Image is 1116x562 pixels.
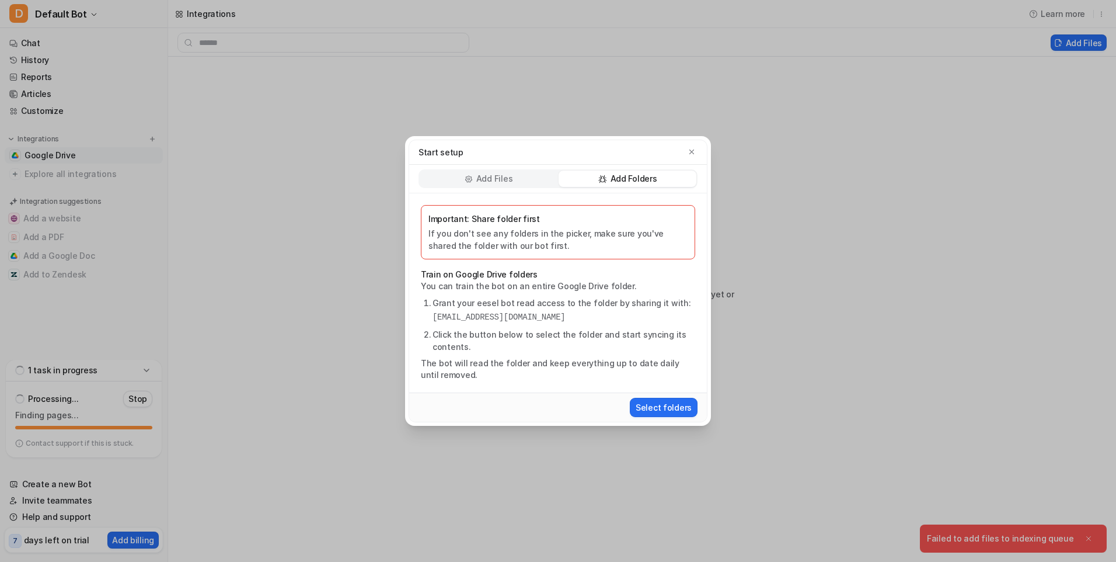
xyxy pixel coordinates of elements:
[433,328,695,353] li: Click the button below to select the folder and start syncing its contents.
[630,398,697,417] button: Select folders
[421,269,695,280] p: Train on Google Drive folders
[421,358,695,381] p: The bot will read the folder and keep everything up to date daily until removed.
[421,280,695,292] p: You can train the bot on an entire Google Drive folder.
[433,297,695,324] li: Grant your eesel bot read access to the folder by sharing it with:
[428,227,688,252] p: If you don't see any folders in the picker, make sure you've shared the folder with our bot first.
[476,173,512,185] p: Add Files
[428,213,688,225] p: Important: Share folder first
[433,311,695,324] pre: [EMAIL_ADDRESS][DOMAIN_NAME]
[418,146,463,158] p: Start setup
[611,173,657,185] p: Add Folders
